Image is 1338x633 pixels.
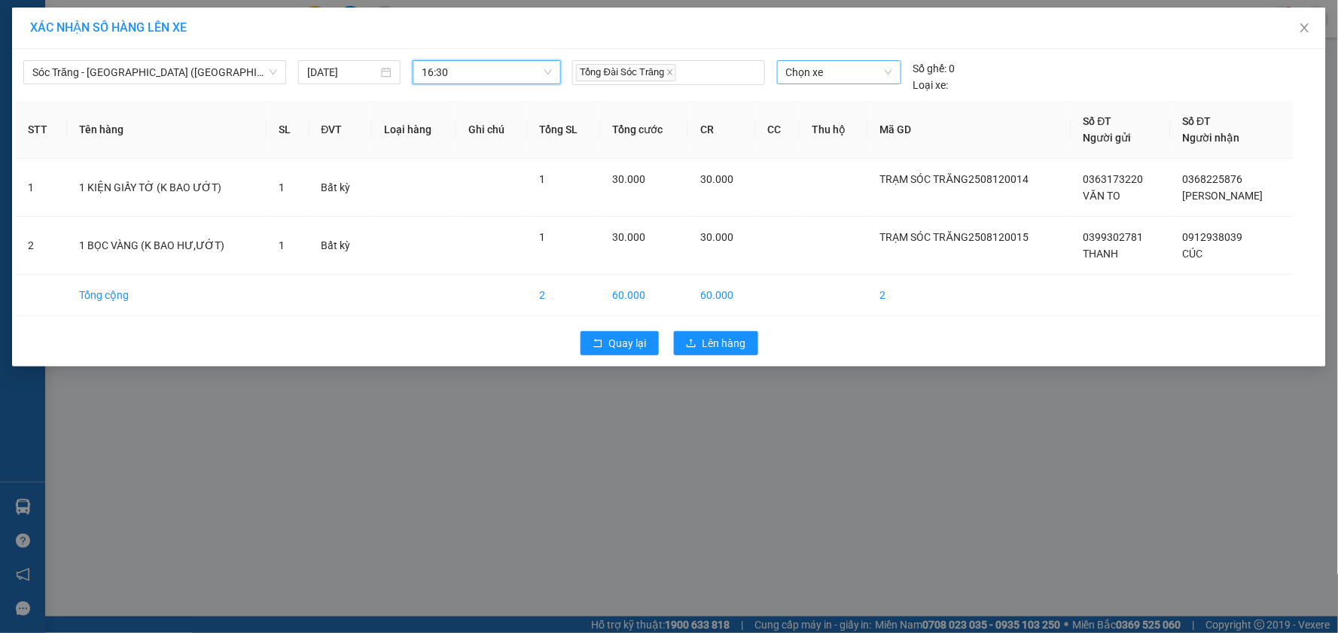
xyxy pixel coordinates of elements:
button: Close [1284,8,1326,50]
button: uploadLên hàng [674,331,758,355]
th: ĐVT [309,101,373,159]
th: Loại hàng [372,101,456,159]
th: Ghi chú [456,101,527,159]
span: 1 [539,173,545,185]
td: Tổng cộng [67,275,267,316]
th: CR [688,101,755,159]
span: Người nhận [1183,132,1240,144]
th: CC [756,101,800,159]
th: Tổng cước [601,101,689,159]
span: TRẠM SÓC TRĂNG2508120014 [880,173,1029,185]
span: 1 [539,231,545,243]
span: [PERSON_NAME] [1183,190,1263,202]
span: 30.000 [613,173,646,185]
th: Tổng SL [527,101,601,159]
span: Loại xe: [913,77,949,93]
span: 0399302781 [1084,231,1144,243]
div: 0 [913,60,955,77]
span: 0912938039 [1183,231,1243,243]
td: Bất kỳ [309,217,373,275]
span: VĂN TO [1084,190,1120,202]
span: 1 [279,239,285,251]
span: THANH [1084,248,1119,260]
span: 0368225876 [1183,173,1243,185]
td: 2 [527,275,601,316]
th: Mã GD [868,101,1071,159]
th: Thu hộ [800,101,868,159]
span: close [1299,22,1311,34]
button: rollbackQuay lại [581,331,659,355]
td: 60.000 [601,275,689,316]
span: Tổng Đài Sóc Trăng [576,64,677,81]
td: Bất kỳ [309,159,373,217]
input: 12/08/2025 [307,64,378,81]
span: Người gửi [1084,132,1132,144]
th: SL [267,101,309,159]
span: Số ĐT [1183,115,1212,127]
span: close [666,68,674,76]
span: TRẠM SÓC TRĂNG2508120015 [880,231,1029,243]
span: Sóc Trăng - Sài Gòn (Hàng) [32,61,277,84]
td: 1 BỌC VÀNG (K BAO HƯ,ƯỚT) [67,217,267,275]
td: 2 [16,217,67,275]
span: 30.000 [700,173,733,185]
span: rollback [593,338,603,350]
td: 2 [868,275,1071,316]
span: Số ghế: [913,60,947,77]
span: 16:30 [422,61,552,84]
td: 1 [16,159,67,217]
span: 30.000 [700,231,733,243]
td: 1 KIỆN GIẤY TỜ (K BAO ƯỚT) [67,159,267,217]
span: 1 [279,181,285,193]
span: Chọn xe [786,61,892,84]
span: XÁC NHẬN SỐ HÀNG LÊN XE [30,20,187,35]
th: STT [16,101,67,159]
span: Quay lại [609,335,647,351]
span: CÚC [1183,248,1203,260]
span: 30.000 [613,231,646,243]
span: Lên hàng [703,335,746,351]
td: 60.000 [688,275,755,316]
span: Số ĐT [1084,115,1112,127]
span: 0363173220 [1084,173,1144,185]
span: upload [686,338,696,350]
th: Tên hàng [67,101,267,159]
